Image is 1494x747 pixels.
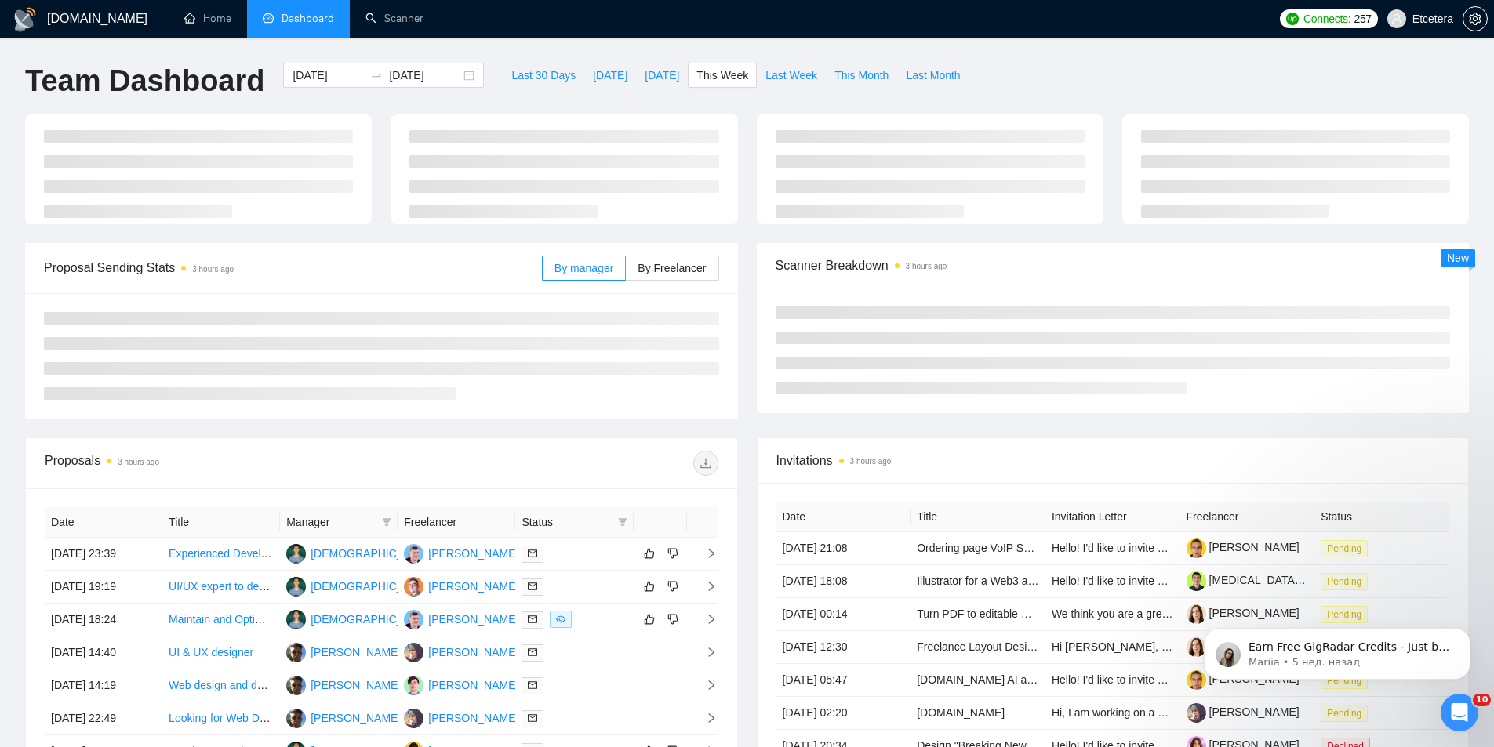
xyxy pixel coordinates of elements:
time: 3 hours ago [192,265,234,274]
span: We think you are a great fit for this task. [1052,607,1245,620]
a: Experienced Developers Needed for CRM Integration, Website Management, and Email Optimization [169,547,660,560]
span: Dashboard [282,12,334,25]
span: eye [556,615,565,624]
span: Proposal Sending Stats [44,258,542,277]
button: dislike [663,577,682,596]
td: [DATE] 14:19 [45,669,162,702]
span: dashboard [263,13,274,24]
div: [PERSON_NAME] [428,578,518,595]
td: [DATE] 12:30 [776,631,911,664]
div: [PERSON_NAME] [311,709,401,727]
span: Last Week [765,67,817,84]
a: Looking for Web Designer to create Shopify website based off a previous website design [169,712,598,724]
span: By manager [554,262,613,274]
td: Maintain and Optimize a WordPress website used by millions of users [162,604,280,636]
span: [DATE] [593,67,627,84]
td: Experienced Developers Needed for CRM Integration, Website Management, and Email Optimization [162,538,280,571]
img: c1e3-XBZU7ZVvt8WuFWw9ol75I-gR1ylWKZFT98TOmoBBjKBuxC0NiZ0BETjHYhNfg [1187,571,1206,591]
time: 3 hours ago [850,457,892,466]
div: [PERSON_NAME] [428,545,518,562]
span: filter [382,517,391,527]
span: Invitations [776,451,1450,470]
a: VS[PERSON_NAME] [404,612,518,625]
span: setting [1463,13,1487,25]
span: [DATE] [645,67,679,84]
td: [DATE] 23:39 [45,538,162,571]
div: [PERSON_NAME] [428,644,518,661]
td: Looking for Web Designer to create Shopify website based off a previous website design [162,702,280,735]
img: PS [404,643,423,662]
button: like [640,544,659,563]
input: Start date [293,67,364,84]
button: [DATE] [584,63,636,88]
th: Title [162,507,280,538]
span: to [370,69,383,82]
span: like [644,613,655,626]
td: [DATE] 21:08 [776,532,911,565]
span: 257 [1354,10,1371,27]
button: This Month [826,63,897,88]
iframe: Intercom live chat [1441,694,1478,731]
button: setting [1463,6,1488,31]
h1: Team Dashboard [25,63,264,100]
span: New [1447,252,1469,264]
div: [PERSON_NAME] [311,644,401,661]
a: setting [1463,13,1488,25]
td: [DATE] 18:24 [45,604,162,636]
time: 3 hours ago [906,262,947,270]
img: VS [404,544,423,564]
a: II[DEMOGRAPHIC_DATA][PERSON_NAME] [286,612,524,625]
td: [DATE] 00:14 [776,598,911,631]
a: Freelance Layout Designer [917,640,1049,653]
div: [PERSON_NAME] [311,676,401,694]
span: 10 [1473,694,1491,706]
span: right [693,647,717,658]
img: c1awRfy-_TGqy_QmeA56XV8mJOXoSdeRoQmUTdW33mZiQfIgpYlQIKPiVh5n4nl6mu [1187,538,1206,558]
span: right [693,548,717,559]
img: c1UoaMzKBY-GWbreaV7sVF2LUs3COLKK0XpZn8apeAot5vY1XfLaDMeTNzu3tJ2YMy [1187,703,1206,723]
a: Illustrator for a Web3 and AI Project [917,575,1090,587]
div: Proposals [45,451,381,476]
span: This Month [834,67,889,84]
span: Pending [1321,705,1368,722]
span: right [693,680,717,691]
span: Connects: [1303,10,1350,27]
div: [DEMOGRAPHIC_DATA][PERSON_NAME] [311,545,524,562]
img: logo [13,7,38,32]
td: Freelance Layout Designer [911,631,1045,664]
a: homeHome [184,12,231,25]
span: dislike [667,580,678,593]
td: Creatorsvsdestroyers.com [911,697,1045,730]
button: Last Month [897,63,969,88]
img: II [286,610,306,629]
td: Ordering page VoIP Subscriptions [911,532,1045,565]
button: like [640,610,659,629]
span: dislike [667,547,678,560]
input: End date [389,67,460,84]
td: Illustrator for a Web3 and AI Project [911,565,1045,598]
span: user [1391,13,1402,24]
img: PS [404,709,423,728]
a: Pending [1321,706,1374,719]
button: Last 30 Days [503,63,584,88]
span: Last Month [906,67,960,84]
a: PS[PERSON_NAME] [404,645,518,658]
span: filter [615,510,631,534]
span: mail [528,713,537,723]
a: UI/UX expert to design eye catching website [169,580,384,593]
span: Pending [1321,540,1368,557]
span: mail [528,647,537,657]
img: II [286,544,306,564]
td: Bubble.io AI app to private web app on server Developer Needed [911,664,1045,697]
td: UI & UX designer [162,636,280,669]
th: Date [776,502,911,532]
th: Freelancer [1180,502,1315,532]
button: This Week [688,63,757,88]
img: AP [286,709,306,728]
td: [DATE] 22:49 [45,702,162,735]
a: AP[PERSON_NAME] [286,678,401,691]
a: Web design and development in Shopify [169,679,365,691]
span: swap-right [370,69,383,82]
